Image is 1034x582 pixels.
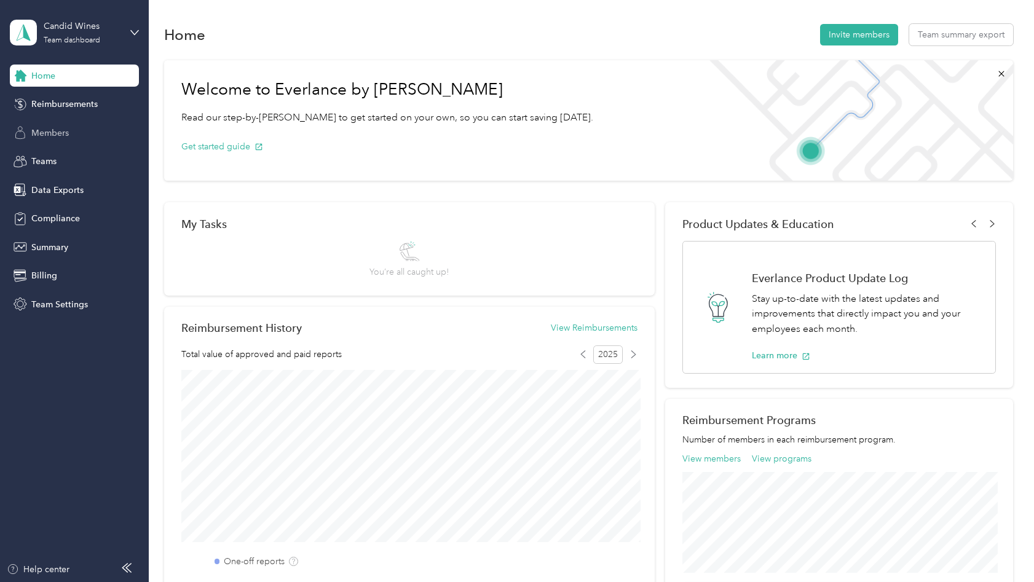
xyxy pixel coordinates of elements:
[31,298,88,311] span: Team Settings
[164,28,205,41] h1: Home
[909,24,1013,45] button: Team summary export
[369,265,449,278] span: You’re all caught up!
[181,110,593,125] p: Read our step-by-[PERSON_NAME] to get started on your own, so you can start saving [DATE].
[752,349,810,362] button: Learn more
[31,155,57,168] span: Teams
[44,37,100,44] div: Team dashboard
[752,291,982,337] p: Stay up-to-date with the latest updates and improvements that directly impact you and your employ...
[31,241,68,254] span: Summary
[31,98,98,111] span: Reimbursements
[31,212,80,225] span: Compliance
[181,140,263,153] button: Get started guide
[7,563,69,576] button: Help center
[31,69,55,82] span: Home
[697,60,1012,181] img: Welcome to everlance
[682,414,995,427] h2: Reimbursement Programs
[31,127,69,140] span: Members
[181,218,637,230] div: My Tasks
[752,452,811,465] button: View programs
[682,218,834,230] span: Product Updates & Education
[682,433,995,446] p: Number of members in each reimbursement program.
[44,20,120,33] div: Candid Wines
[593,345,623,364] span: 2025
[752,272,982,285] h1: Everlance Product Update Log
[31,184,84,197] span: Data Exports
[181,80,593,100] h1: Welcome to Everlance by [PERSON_NAME]
[551,321,637,334] button: View Reimbursements
[682,452,741,465] button: View members
[224,555,285,568] label: One-off reports
[181,348,342,361] span: Total value of approved and paid reports
[965,513,1034,582] iframe: Everlance-gr Chat Button Frame
[31,269,57,282] span: Billing
[181,321,302,334] h2: Reimbursement History
[820,24,898,45] button: Invite members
